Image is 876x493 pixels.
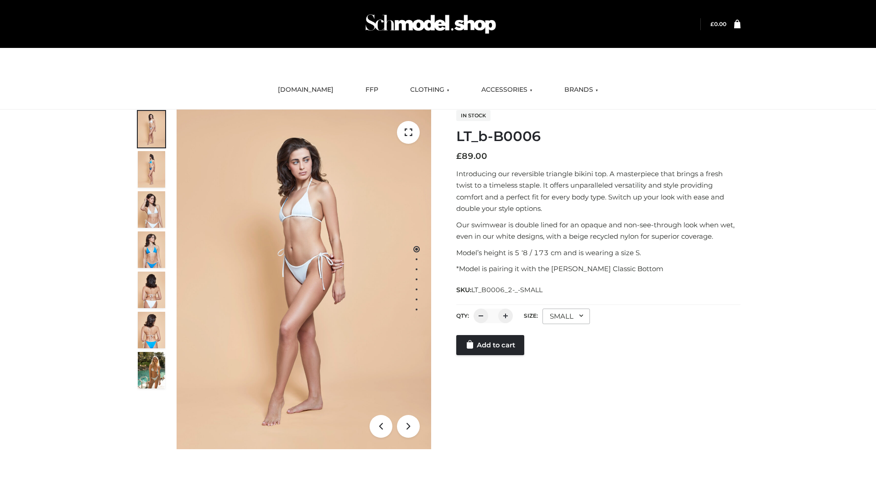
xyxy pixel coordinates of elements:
img: ArielClassicBikiniTop_CloudNine_AzureSky_OW114ECO_2-scaled.jpg [138,151,165,188]
img: ArielClassicBikiniTop_CloudNine_AzureSky_OW114ECO_1-scaled.jpg [138,111,165,147]
a: BRANDS [558,80,605,100]
p: Introducing our reversible triangle bikini top. A masterpiece that brings a fresh twist to a time... [456,168,740,215]
p: *Model is pairing it with the [PERSON_NAME] Classic Bottom [456,263,740,275]
img: ArielClassicBikiniTop_CloudNine_AzureSky_OW114ECO_7-scaled.jpg [138,272,165,308]
span: £ [456,151,462,161]
a: FFP [359,80,385,100]
a: CLOTHING [403,80,456,100]
bdi: 89.00 [456,151,487,161]
span: £ [710,21,714,27]
span: LT_B0006_2-_-SMALL [471,286,542,294]
img: ArielClassicBikiniTop_CloudNine_AzureSky_OW114ECO_8-scaled.jpg [138,312,165,348]
img: ArielClassicBikiniTop_CloudNine_AzureSky_OW114ECO_4-scaled.jpg [138,231,165,268]
h1: LT_b-B0006 [456,128,740,145]
div: SMALL [542,309,590,324]
bdi: 0.00 [710,21,726,27]
img: Arieltop_CloudNine_AzureSky2.jpg [138,352,165,388]
img: Schmodel Admin 964 [362,6,499,42]
p: Our swimwear is double lined for an opaque and non-see-through look when wet, even in our white d... [456,219,740,242]
img: ArielClassicBikiniTop_CloudNine_AzureSky_OW114ECO_1 [177,110,431,449]
p: Model’s height is 5 ‘8 / 173 cm and is wearing a size S. [456,247,740,259]
label: QTY: [456,312,469,319]
a: Add to cart [456,335,524,355]
a: ACCESSORIES [474,80,539,100]
span: SKU: [456,284,543,295]
a: [DOMAIN_NAME] [271,80,340,100]
label: Size: [524,312,538,319]
span: In stock [456,110,490,121]
img: ArielClassicBikiniTop_CloudNine_AzureSky_OW114ECO_3-scaled.jpg [138,191,165,228]
a: £0.00 [710,21,726,27]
